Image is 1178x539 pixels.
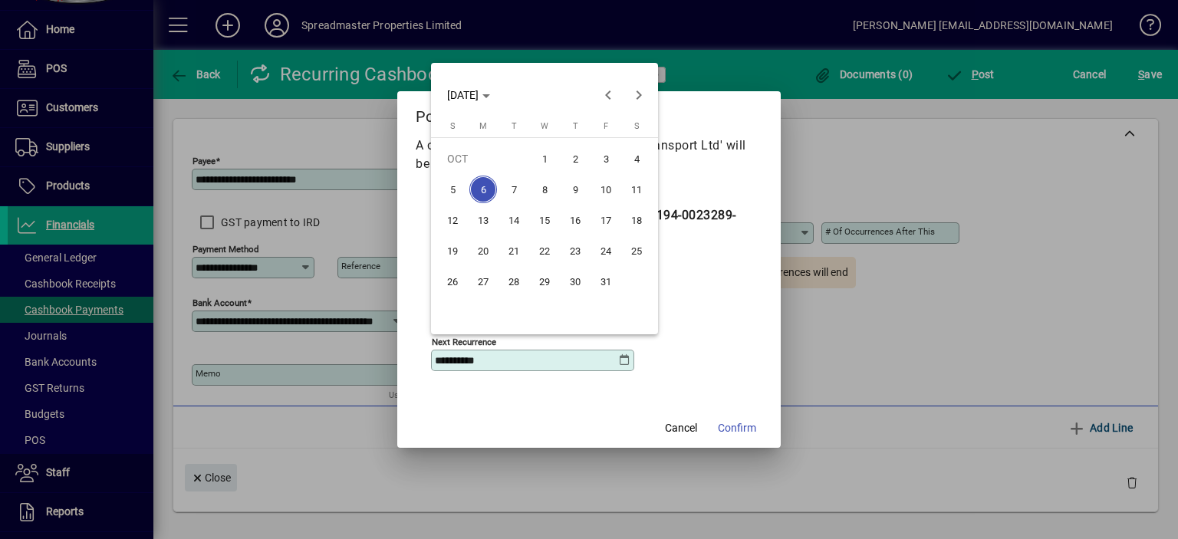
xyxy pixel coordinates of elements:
[531,237,558,265] span: 22
[479,121,487,131] span: M
[621,205,652,235] button: Sat Oct 18 2025
[592,206,620,234] span: 17
[531,206,558,234] span: 15
[593,80,624,110] button: Previous month
[560,266,591,297] button: Thu Oct 30 2025
[469,237,497,265] span: 20
[439,176,466,203] span: 5
[529,205,560,235] button: Wed Oct 15 2025
[500,237,528,265] span: 21
[439,206,466,234] span: 12
[500,268,528,295] span: 28
[447,89,479,101] span: [DATE]
[437,174,468,205] button: Sun Oct 05 2025
[623,176,650,203] span: 11
[621,235,652,266] button: Sat Oct 25 2025
[468,205,499,235] button: Mon Oct 13 2025
[500,206,528,234] span: 14
[592,237,620,265] span: 24
[604,121,608,131] span: F
[591,143,621,174] button: Fri Oct 03 2025
[450,121,456,131] span: S
[621,174,652,205] button: Sat Oct 11 2025
[623,145,650,173] span: 4
[531,176,558,203] span: 8
[500,176,528,203] span: 7
[531,145,558,173] span: 1
[499,266,529,297] button: Tue Oct 28 2025
[529,143,560,174] button: Wed Oct 01 2025
[621,143,652,174] button: Sat Oct 04 2025
[439,268,466,295] span: 26
[592,145,620,173] span: 3
[529,174,560,205] button: Wed Oct 08 2025
[573,121,578,131] span: T
[624,80,654,110] button: Next month
[561,237,589,265] span: 23
[441,81,496,109] button: Choose month and year
[591,174,621,205] button: Fri Oct 10 2025
[512,121,517,131] span: T
[469,176,497,203] span: 6
[437,143,529,174] td: OCT
[591,205,621,235] button: Fri Oct 17 2025
[469,268,497,295] span: 27
[437,266,468,297] button: Sun Oct 26 2025
[499,235,529,266] button: Tue Oct 21 2025
[439,237,466,265] span: 19
[529,235,560,266] button: Wed Oct 22 2025
[634,121,640,131] span: S
[561,268,589,295] span: 30
[623,206,650,234] span: 18
[468,174,499,205] button: Mon Oct 06 2025
[592,176,620,203] span: 10
[437,205,468,235] button: Sun Oct 12 2025
[499,174,529,205] button: Tue Oct 07 2025
[560,235,591,266] button: Thu Oct 23 2025
[561,176,589,203] span: 9
[529,266,560,297] button: Wed Oct 29 2025
[437,235,468,266] button: Sun Oct 19 2025
[468,266,499,297] button: Mon Oct 27 2025
[560,205,591,235] button: Thu Oct 16 2025
[591,235,621,266] button: Fri Oct 24 2025
[591,266,621,297] button: Fri Oct 31 2025
[531,268,558,295] span: 29
[561,206,589,234] span: 16
[469,206,497,234] span: 13
[499,205,529,235] button: Tue Oct 14 2025
[468,235,499,266] button: Mon Oct 20 2025
[623,237,650,265] span: 25
[541,121,548,131] span: W
[560,174,591,205] button: Thu Oct 09 2025
[561,145,589,173] span: 2
[592,268,620,295] span: 31
[560,143,591,174] button: Thu Oct 02 2025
